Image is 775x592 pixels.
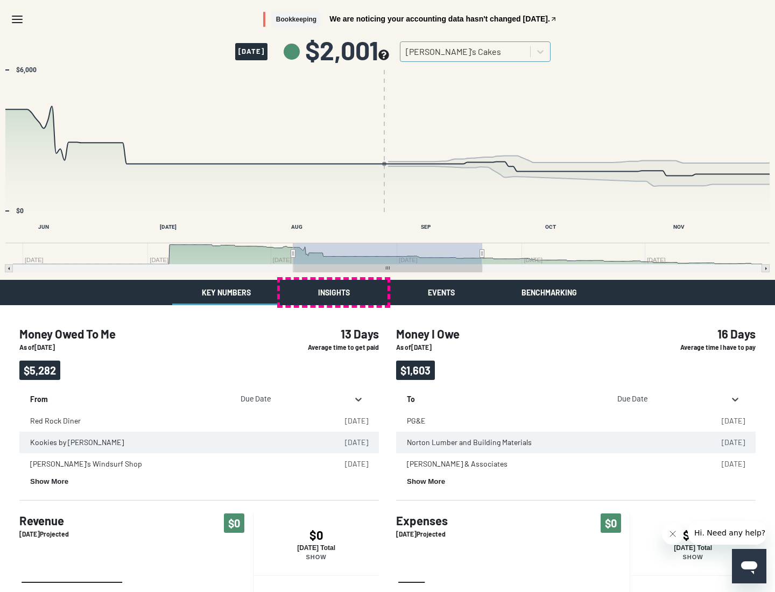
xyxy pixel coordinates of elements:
td: [DATE] [695,410,756,432]
text: [DATE] [160,224,177,230]
h4: Money I Owe [396,327,621,341]
svg: Menu [11,13,24,26]
td: [DATE] [695,432,756,453]
span: $5,282 [19,361,60,380]
button: see more about your cashflow projection [378,50,389,62]
h4: 13 Days [262,327,379,341]
h4: 16 Days [638,327,756,341]
button: BookkeepingWe are noticing your accounting data hasn't changed [DATE]. [263,12,557,27]
button: Benchmarking [495,280,603,305]
h4: $0 [253,528,379,542]
td: [PERSON_NAME]'s Windsurf Shop [19,453,319,475]
p: Show [630,554,756,560]
text: NOV [673,224,685,230]
span: Bookkeeping [272,12,321,27]
td: [DATE] [319,432,379,453]
td: PG&E [396,410,695,432]
p: As of [DATE] [19,343,244,352]
div: Due Date [613,394,724,405]
h4: Expenses [396,513,448,527]
button: Events [387,280,495,305]
p: As of [DATE] [396,343,621,352]
h4: Money Owed To Me [19,327,244,341]
td: [DATE] [319,453,379,475]
p: Average time to get paid [262,343,379,352]
iframe: Button to launch messaging window [732,549,766,583]
span: $0 [224,513,244,533]
button: $34[DATE] TotalShow [630,513,756,575]
iframe: Message from company [688,521,766,545]
text: JUN [38,224,49,230]
p: [DATE] Projected [19,530,69,539]
span: $0 [601,513,621,533]
text: $0 [16,207,24,215]
td: [DATE] [319,410,379,432]
iframe: Close message [662,523,684,545]
span: We are noticing your accounting data hasn't changed [DATE]. [329,15,550,23]
span: $1,603 [396,361,435,380]
button: Show More [30,477,68,485]
p: Show [253,554,379,560]
button: Show More [407,477,445,485]
p: From [30,389,224,405]
button: Insights [280,280,387,305]
p: Average time I have to pay [638,343,756,352]
h4: Revenue [19,513,69,527]
span: [DATE] [235,43,267,60]
td: [PERSON_NAME] & Associates [396,453,695,475]
td: Kookies by [PERSON_NAME] [19,432,319,453]
td: Norton Lumber and Building Materials [396,432,695,453]
h4: $34 [630,528,756,542]
p: To [407,389,601,405]
text: SEP [421,224,431,230]
p: [DATE] Total [630,544,756,552]
button: $0[DATE] TotalShow [253,513,379,575]
span: $2,001 [305,37,389,63]
button: Key Numbers [172,280,280,305]
td: [DATE] [695,453,756,475]
p: [DATE] Total [253,544,379,552]
text: AUG [291,224,302,230]
text: OCT [545,224,556,230]
td: Red Rock Diner [19,410,319,432]
text: $6,000 [16,66,37,74]
div: Due Date [236,394,348,405]
p: [DATE] Projected [396,530,448,539]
